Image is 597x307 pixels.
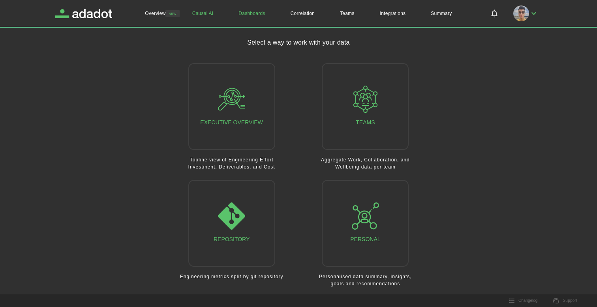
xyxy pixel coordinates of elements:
[313,156,418,170] p: Aggregate Work, Collaboration, and Wellbeing data per team
[55,9,112,18] a: Adadot Homepage
[214,202,250,244] div: Repository
[350,202,380,244] div: Personal
[188,180,275,267] button: Repository
[247,38,350,47] h1: Select a way to work with your data
[504,295,542,307] button: Changelog
[322,63,409,150] button: Teams
[352,86,379,127] div: Teams
[322,180,409,267] button: Personal
[179,156,284,170] p: Topline view of Engineering Effort Investment, Deliverables, and Cost
[513,6,529,21] img: groussosDev
[313,273,418,287] p: Personalised data summary, insights, goals and recommendations
[200,86,263,127] div: Executive Overview
[188,63,275,150] button: Executive Overview
[179,273,284,280] p: Engineering metrics split by git repository
[485,4,504,23] button: Notifications
[510,3,542,24] button: groussosDev
[548,295,582,307] a: Support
